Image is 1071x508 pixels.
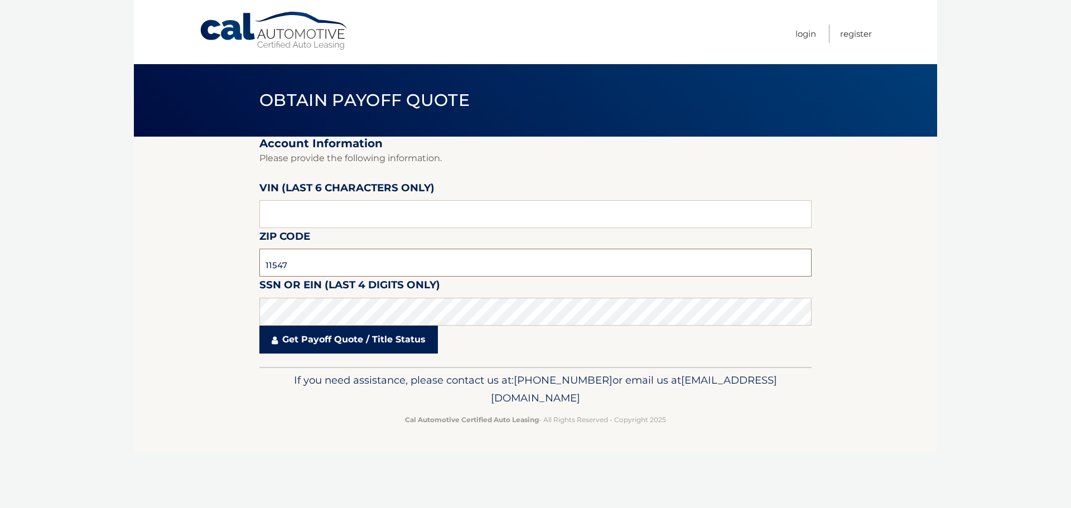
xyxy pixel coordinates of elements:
[267,414,804,425] p: - All Rights Reserved - Copyright 2025
[259,90,470,110] span: Obtain Payoff Quote
[259,180,435,200] label: VIN (last 6 characters only)
[514,374,612,386] span: [PHONE_NUMBER]
[259,151,812,166] p: Please provide the following information.
[267,371,804,407] p: If you need assistance, please contact us at: or email us at
[259,277,440,297] label: SSN or EIN (last 4 digits only)
[795,25,816,43] a: Login
[259,326,438,354] a: Get Payoff Quote / Title Status
[405,415,539,424] strong: Cal Automotive Certified Auto Leasing
[259,228,310,249] label: Zip Code
[199,11,350,51] a: Cal Automotive
[840,25,872,43] a: Register
[259,137,812,151] h2: Account Information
